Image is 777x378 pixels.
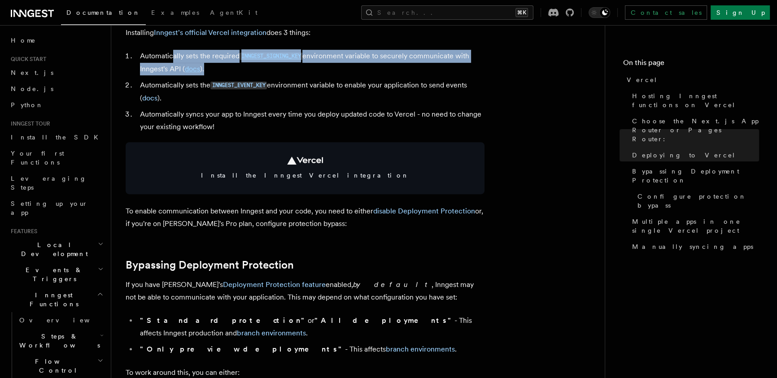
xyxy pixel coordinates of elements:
span: Manually syncing apps [632,242,753,251]
span: Choose the Next.js App Router or Pages Router: [632,117,759,143]
a: Home [7,32,105,48]
span: Multiple apps in one single Vercel project [632,217,759,235]
strong: "All deployments" [314,316,454,325]
span: Documentation [66,9,140,16]
a: Deployment Protection feature [223,280,326,289]
a: INNGEST_SIGNING_KEY [240,52,302,60]
em: by default [353,280,432,289]
a: Setting up your app [7,196,105,221]
span: Inngest Functions [7,291,97,308]
span: Local Development [7,240,98,258]
span: Inngest tour [7,120,50,127]
span: Install the Inngest Vercel integration [136,171,474,180]
button: Search...⌘K [361,5,533,20]
a: Next.js [7,65,105,81]
a: Inngest's official Vercel integration [154,28,266,37]
a: Sign Up [711,5,770,20]
a: Install the SDK [7,129,105,145]
code: INNGEST_SIGNING_KEY [240,52,302,60]
a: Examples [146,3,205,24]
a: Overview [16,312,105,328]
a: Deploying to Vercel [629,147,759,163]
a: Leveraging Steps [7,170,105,196]
span: Hosting Inngest functions on Vercel [632,91,759,109]
a: docs [142,94,157,102]
span: Bypassing Deployment Protection [632,167,759,185]
button: Events & Triggers [7,262,105,287]
button: Toggle dark mode [589,7,610,18]
span: AgentKit [210,9,258,16]
li: Automatically syncs your app to Inngest every time you deploy updated code to Vercel - no need to... [137,108,485,133]
a: Node.js [7,81,105,97]
span: Configure protection bypass [637,192,759,210]
strong: "Standard protection" [140,316,308,325]
a: Install the Inngest Vercel integration [126,142,485,194]
span: Examples [151,9,199,16]
a: Choose the Next.js App Router or Pages Router: [629,113,759,147]
span: Quick start [7,56,46,63]
p: If you have [PERSON_NAME]'s enabled, , Inngest may not be able to communicate with your applicati... [126,278,485,304]
span: Your first Functions [11,150,64,166]
span: Events & Triggers [7,265,98,283]
a: Manually syncing apps [629,239,759,255]
a: Multiple apps in one single Vercel project [629,213,759,239]
a: Your first Functions [7,145,105,170]
a: branch environments [386,345,455,353]
a: Hosting Inngest functions on Vercel [629,88,759,113]
a: Documentation [61,3,146,25]
a: docs [185,65,200,73]
h4: On this page [623,57,759,72]
span: Next.js [11,69,53,76]
a: INNGEST_EVENT_KEY [210,81,267,89]
a: Contact sales [625,5,707,20]
button: Steps & Workflows [16,328,105,353]
a: Python [7,97,105,113]
li: Automatically sets the environment variable to enable your application to send events ( ). [137,79,485,104]
button: Inngest Functions [7,287,105,312]
span: Overview [19,317,112,324]
p: To enable communication between Inngest and your code, you need to either or, if you're on [PERSO... [126,205,485,230]
span: Leveraging Steps [11,175,87,191]
p: Installing does 3 things: [126,26,485,39]
strong: "Only preview deployments" [140,345,345,353]
span: Home [11,36,36,45]
span: Install the SDK [11,134,104,141]
kbd: ⌘K [515,8,528,17]
a: Bypassing Deployment Protection [629,163,759,188]
span: Vercel [627,75,658,84]
code: INNGEST_EVENT_KEY [210,82,267,89]
span: Python [11,101,44,109]
span: Features [7,228,37,235]
li: or - This affects Inngest production and . [137,314,485,339]
button: Local Development [7,237,105,262]
a: disable Deployment Protection [373,207,475,215]
span: Deploying to Vercel [632,151,736,160]
a: AgentKit [205,3,263,24]
a: Vercel [623,72,759,88]
a: Bypassing Deployment Protection [126,259,294,271]
span: Flow Control [16,357,97,375]
span: Steps & Workflows [16,332,100,350]
a: Configure protection bypass [634,188,759,213]
a: branch environments [237,329,306,337]
span: Setting up your app [11,200,88,216]
span: Node.js [11,85,53,92]
li: Automatically sets the required environment variable to securely communicate with Inngest's API ( ). [137,50,485,75]
li: - This affects . [137,343,485,356]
